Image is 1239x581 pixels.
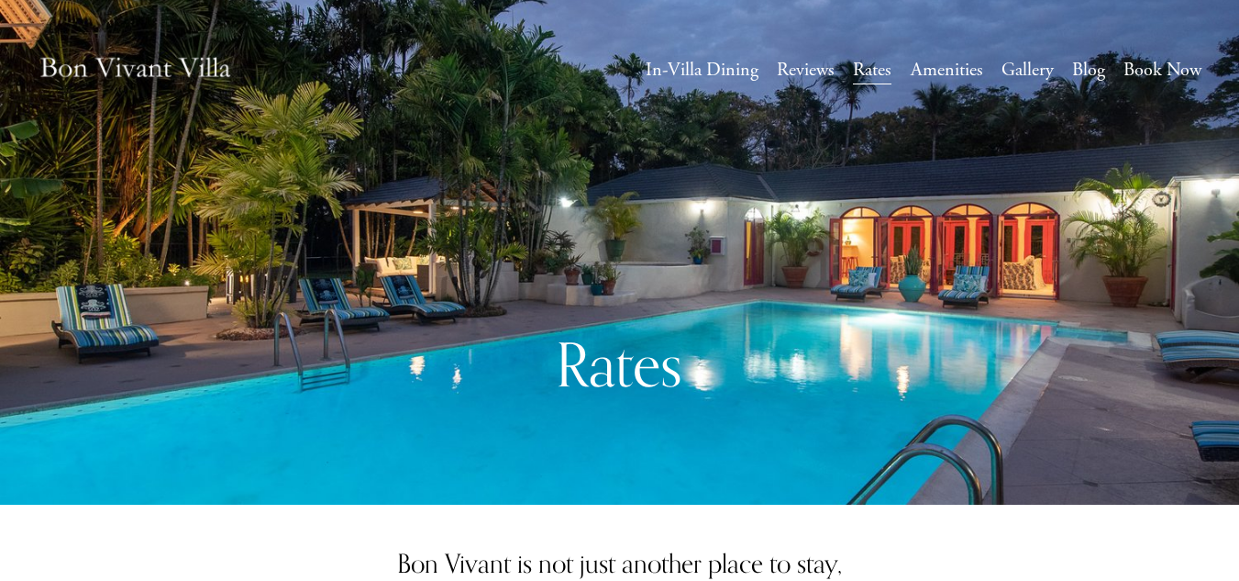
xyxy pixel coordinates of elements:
a: Rates [853,53,891,86]
a: Gallery [1001,53,1054,86]
img: Caribbean Vacation Rental | Bon Vivant Villa [38,38,233,103]
a: Book Now [1123,53,1201,86]
h1: Rates [478,328,761,402]
a: In-Villa Dining [646,53,758,86]
a: Blog [1072,53,1105,86]
a: Reviews [777,53,835,86]
a: Amenities [911,53,983,86]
